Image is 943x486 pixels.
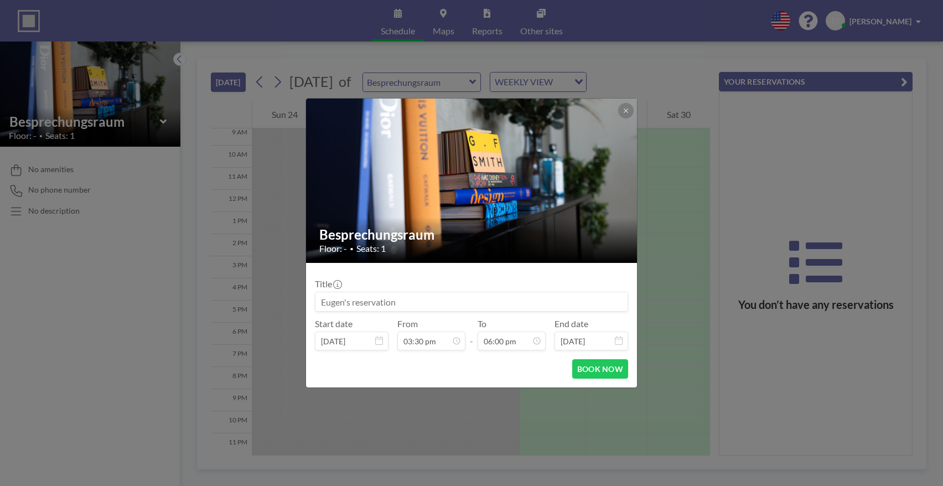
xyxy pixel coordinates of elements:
[478,318,486,329] label: To
[319,243,347,254] span: Floor: -
[319,226,625,243] h2: Besprechungsraum
[315,292,628,311] input: Eugen's reservation
[470,322,473,347] span: -
[555,318,588,329] label: End date
[356,243,386,254] span: Seats: 1
[315,318,353,329] label: Start date
[306,70,638,292] img: 537.jpg
[397,318,418,329] label: From
[315,278,341,289] label: Title
[572,359,628,379] button: BOOK NOW
[350,245,354,253] span: •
